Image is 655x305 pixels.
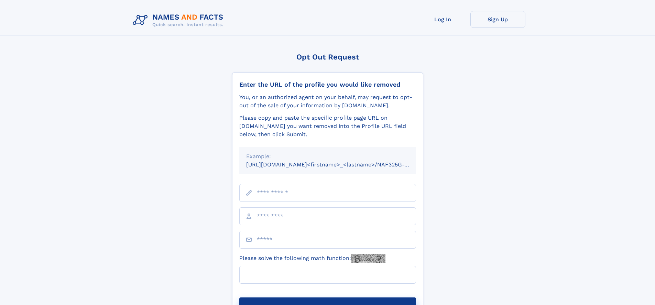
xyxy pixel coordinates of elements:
[239,81,416,88] div: Enter the URL of the profile you would like removed
[470,11,525,28] a: Sign Up
[239,254,385,263] label: Please solve the following math function:
[239,93,416,110] div: You, or an authorized agent on your behalf, may request to opt-out of the sale of your informatio...
[246,152,409,161] div: Example:
[415,11,470,28] a: Log In
[130,11,229,30] img: Logo Names and Facts
[232,53,423,61] div: Opt Out Request
[239,114,416,139] div: Please copy and paste the specific profile page URL on [DOMAIN_NAME] you want removed into the Pr...
[246,161,429,168] small: [URL][DOMAIN_NAME]<firstname>_<lastname>/NAF325G-xxxxxxxx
